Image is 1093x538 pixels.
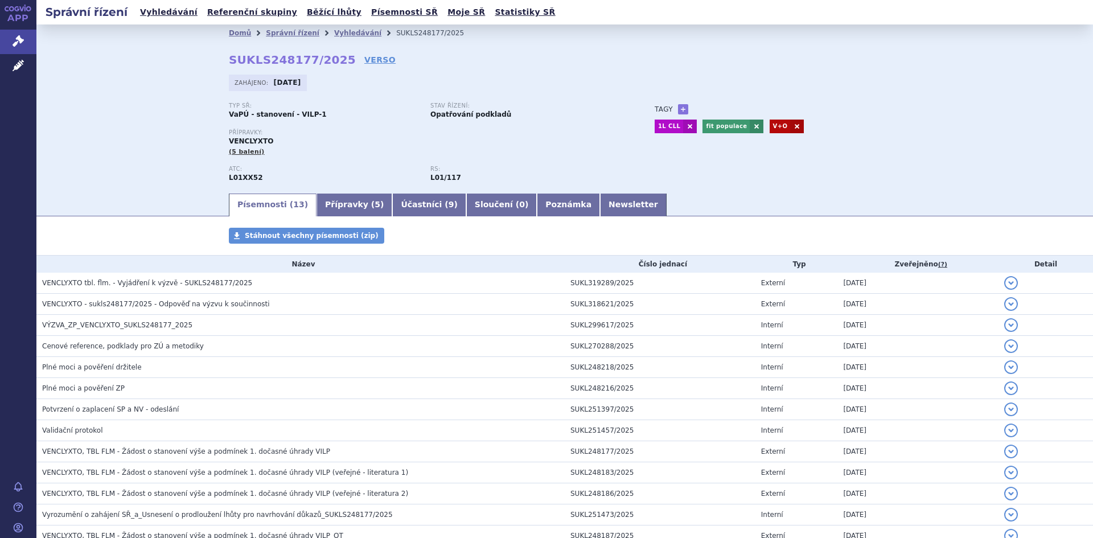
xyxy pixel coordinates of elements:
td: SUKL270288/2025 [565,336,755,357]
span: 9 [449,200,454,209]
td: SUKL251473/2025 [565,504,755,525]
a: Newsletter [600,194,667,216]
td: SUKL251397/2025 [565,399,755,420]
p: ATC: [229,166,419,173]
a: fit populace [702,120,750,133]
td: [DATE] [837,462,999,483]
td: SUKL319289/2025 [565,273,755,294]
td: [DATE] [837,504,999,525]
button: detail [1004,360,1018,374]
td: [DATE] [837,273,999,294]
span: Interní [761,426,783,434]
button: detail [1004,487,1018,500]
span: Zahájeno: [235,78,270,87]
button: detail [1004,297,1018,311]
button: detail [1004,466,1018,479]
button: detail [1004,276,1018,290]
td: [DATE] [837,420,999,441]
td: SUKL248216/2025 [565,378,755,399]
strong: venetoklax [430,174,461,182]
h2: Správní řízení [36,4,137,20]
th: Typ [755,256,838,273]
a: Referenční skupiny [204,5,301,20]
span: VENCLYXTO, TBL FLM - Žádost o stanovení výše a podmínek 1. dočasné úhrady VILP (veřejné - literat... [42,490,408,498]
span: 13 [293,200,304,209]
p: Přípravky: [229,129,632,136]
td: SUKL318621/2025 [565,294,755,315]
h3: Tagy [655,102,673,116]
span: Externí [761,447,785,455]
span: Interní [761,321,783,329]
span: Vyrozumění o zahájení SŘ_a_Usnesení o prodloužení lhůty pro navrhování důkazů_SUKLS248177/2025 [42,511,393,519]
td: [DATE] [837,357,999,378]
button: detail [1004,508,1018,521]
li: SUKLS248177/2025 [396,24,479,42]
a: Písemnosti SŘ [368,5,441,20]
span: VENCLYXTO tbl. flm. - Vyjádření k výzvě - SUKLS248177/2025 [42,279,252,287]
strong: VaPÚ - stanovení - VILP-1 [229,110,327,118]
th: Zveřejněno [837,256,999,273]
span: Stáhnout všechny písemnosti (zip) [245,232,379,240]
p: Typ SŘ: [229,102,419,109]
td: SUKL251457/2025 [565,420,755,441]
span: VENCLYXTO - sukls248177/2025 - Odpověď na výzvu k součinnosti [42,300,270,308]
a: Domů [229,29,251,37]
strong: VENETOKLAX [229,174,263,182]
a: Sloučení (0) [466,194,537,216]
span: Interní [761,384,783,392]
button: detail [1004,403,1018,416]
a: Účastníci (9) [392,194,466,216]
td: [DATE] [837,336,999,357]
a: Vyhledávání [137,5,201,20]
span: Interní [761,342,783,350]
p: RS: [430,166,621,173]
span: Interní [761,405,783,413]
td: [DATE] [837,441,999,462]
span: Externí [761,469,785,477]
a: Přípravky (5) [317,194,392,216]
span: Interní [761,363,783,371]
a: Písemnosti (13) [229,194,317,216]
span: VENCLYXTO, TBL FLM - Žádost o stanovení výše a podmínek 1. dočasné úhrady VILP [42,447,330,455]
a: + [678,104,688,114]
span: 0 [519,200,525,209]
button: detail [1004,318,1018,332]
span: VENCLYXTO, TBL FLM - Žádost o stanovení výše a podmínek 1. dočasné úhrady VILP (veřejné - literat... [42,469,408,477]
span: Cenové reference, podklady pro ZÚ a metodiky [42,342,204,350]
p: Stav řízení: [430,102,621,109]
strong: SUKLS248177/2025 [229,53,356,67]
abbr: (?) [938,261,947,269]
span: (5 balení) [229,148,265,155]
button: detail [1004,445,1018,458]
td: SUKL299617/2025 [565,315,755,336]
a: Moje SŘ [444,5,488,20]
a: VERSO [364,54,396,65]
span: Plné moci a pověření držitele [42,363,142,371]
td: [DATE] [837,378,999,399]
span: VÝZVA_ZP_VENCLYXTO_SUKLS248177_2025 [42,321,192,329]
td: SUKL248183/2025 [565,462,755,483]
a: Správní řízení [266,29,319,37]
span: Potvrzení o zaplacení SP a NV - odeslání [42,405,179,413]
button: detail [1004,339,1018,353]
a: Statistiky SŘ [491,5,558,20]
a: Stáhnout všechny písemnosti (zip) [229,228,384,244]
th: Detail [999,256,1093,273]
span: Externí [761,279,785,287]
a: V+O [770,120,791,133]
span: Externí [761,300,785,308]
th: Název [36,256,565,273]
span: Externí [761,490,785,498]
strong: Opatřování podkladů [430,110,511,118]
td: [DATE] [837,315,999,336]
span: Interní [761,511,783,519]
button: detail [1004,381,1018,395]
span: Plné moci a pověření ZP [42,384,125,392]
a: Poznámka [537,194,600,216]
strong: [DATE] [274,79,301,87]
td: SUKL248177/2025 [565,441,755,462]
td: SUKL248218/2025 [565,357,755,378]
button: detail [1004,424,1018,437]
th: Číslo jednací [565,256,755,273]
td: [DATE] [837,399,999,420]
